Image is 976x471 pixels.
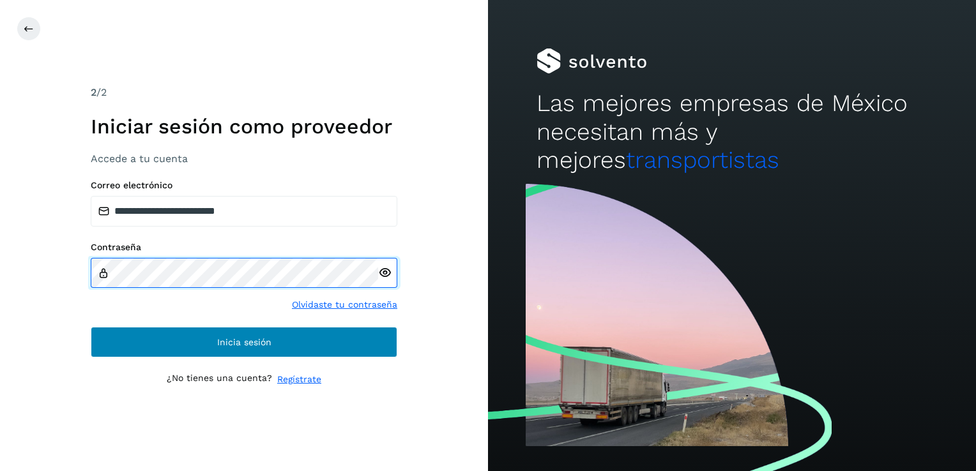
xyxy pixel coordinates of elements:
a: Olvidaste tu contraseña [292,298,397,311]
h3: Accede a tu cuenta [91,153,397,165]
label: Contraseña [91,242,397,253]
h1: Iniciar sesión como proveedor [91,114,397,138]
a: Regístrate [277,373,321,386]
label: Correo electrónico [91,180,397,191]
span: transportistas [626,146,779,174]
h2: Las mejores empresas de México necesitan más y mejores [537,89,927,174]
span: Inicia sesión [217,338,271,347]
button: Inicia sesión [91,327,397,357]
span: 2 [91,86,96,98]
div: /2 [91,85,397,100]
p: ¿No tienes una cuenta? [167,373,272,386]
